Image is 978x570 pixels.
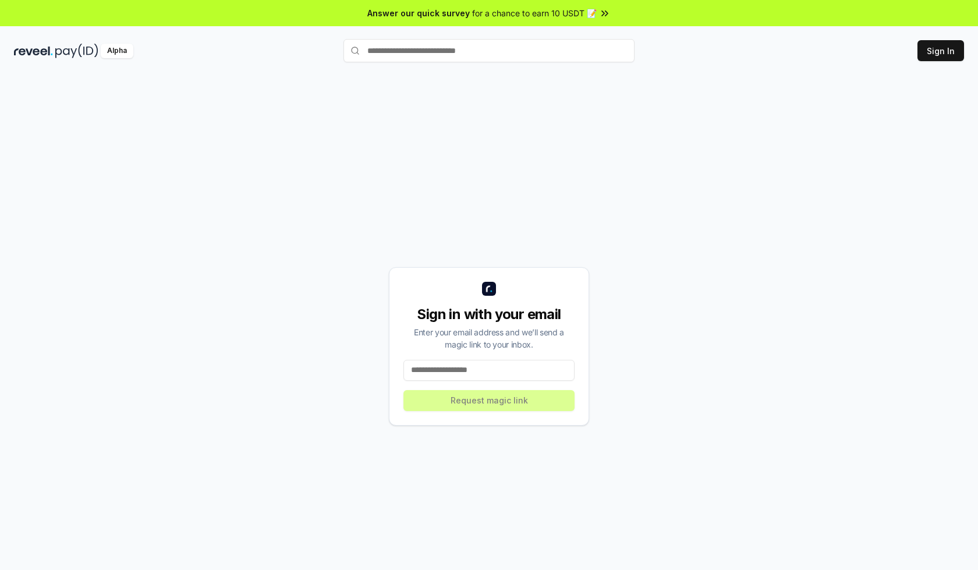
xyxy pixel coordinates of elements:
[917,40,964,61] button: Sign In
[482,282,496,296] img: logo_small
[101,44,133,58] div: Alpha
[55,44,98,58] img: pay_id
[403,305,575,324] div: Sign in with your email
[14,44,53,58] img: reveel_dark
[472,7,597,19] span: for a chance to earn 10 USDT 📝
[403,326,575,351] div: Enter your email address and we’ll send a magic link to your inbox.
[367,7,470,19] span: Answer our quick survey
